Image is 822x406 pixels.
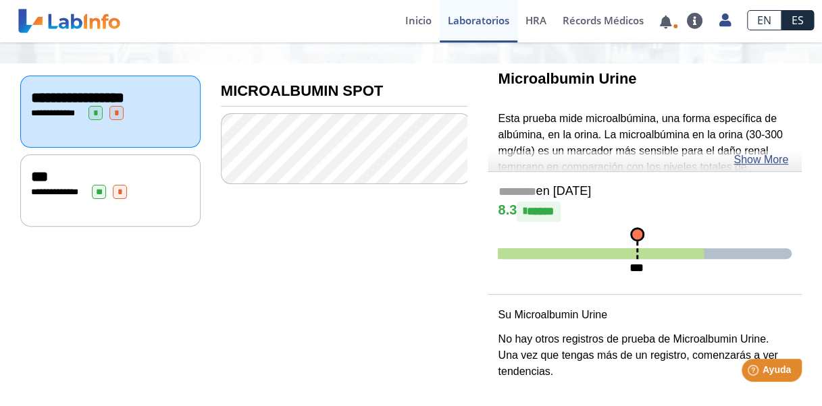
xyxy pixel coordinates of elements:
p: No hay otros registros de prueba de Microalbumin Urine. Una vez que tengas más de un registro, co... [498,331,792,380]
b: Microalbumin Urine [498,70,636,87]
b: MICROALBUMIN SPOT [221,82,383,99]
span: HRA [525,13,546,27]
h4: 8.3 [498,202,792,222]
iframe: Help widget launcher [702,353,807,391]
a: ES [781,10,814,30]
p: Su Microalbumin Urine [498,307,792,323]
h5: en [DATE] [498,184,792,200]
a: EN [747,10,781,30]
a: Show More [734,152,788,168]
p: Esta prueba mide microalbúmina, una forma específica de albúmina, en la orina. La microalbúmina e... [498,111,792,223]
